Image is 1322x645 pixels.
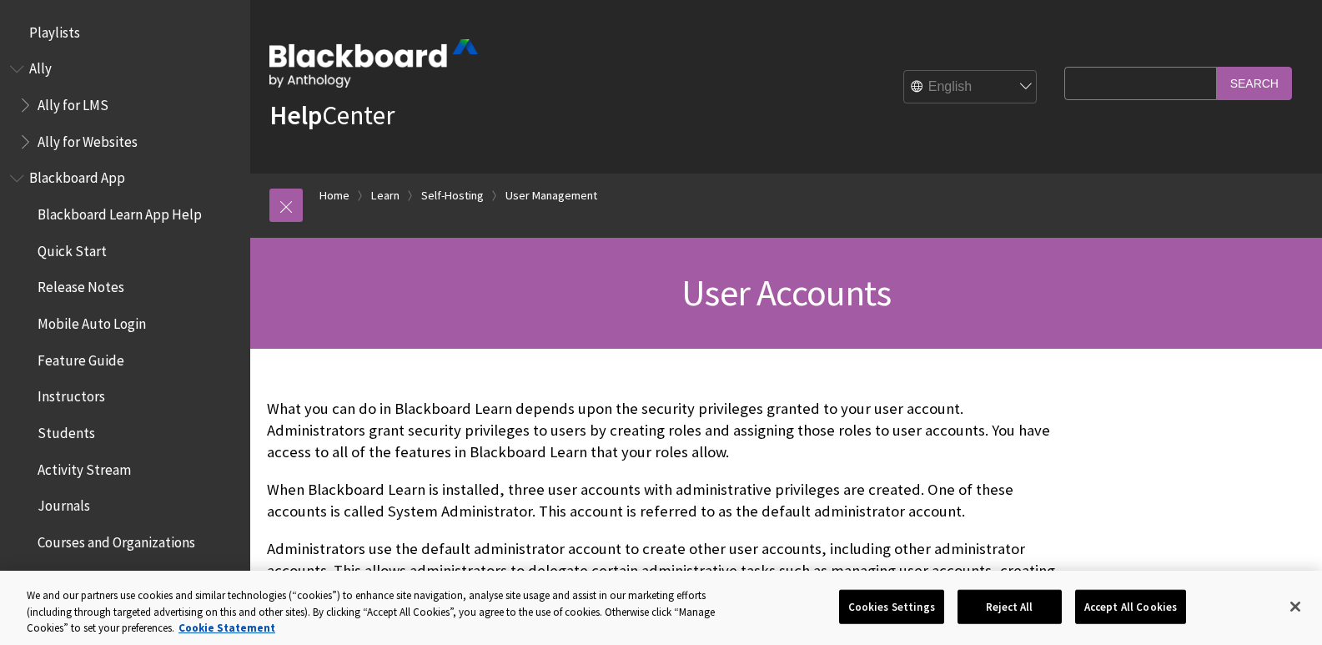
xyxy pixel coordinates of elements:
span: Students [38,419,95,441]
span: Instructors [38,383,105,406]
p: Administrators use the default administrator account to create other user accounts, including oth... [267,538,1058,604]
button: Close [1277,588,1314,625]
p: When Blackboard Learn is installed, three user accounts with administrative privileges are create... [267,479,1058,522]
span: Blackboard Learn App Help [38,200,202,223]
nav: Book outline for Playlists [10,18,240,47]
input: Search [1217,67,1292,99]
span: Playlists [29,18,80,41]
span: User Accounts [681,270,891,315]
span: Course Content [38,565,131,587]
select: Site Language Selector [904,71,1038,104]
a: User Management [505,185,597,206]
a: Learn [371,185,400,206]
span: Courses and Organizations [38,528,195,551]
div: We and our partners use cookies and similar technologies (“cookies”) to enhance site navigation, ... [27,587,727,637]
span: Mobile Auto Login [38,310,146,332]
button: Reject All [958,589,1062,624]
span: Release Notes [38,274,124,296]
span: Journals [38,492,90,515]
span: Blackboard App [29,164,125,187]
button: Cookies Settings [839,589,944,624]
a: Home [319,185,349,206]
span: Ally for LMS [38,91,108,113]
strong: Help [269,98,322,132]
img: Blackboard by Anthology [269,39,478,88]
a: HelpCenter [269,98,395,132]
button: Accept All Cookies [1075,589,1186,624]
nav: Book outline for Anthology Ally Help [10,55,240,156]
span: Quick Start [38,237,107,260]
p: What you can do in Blackboard Learn depends upon the security privileges granted to your user acc... [267,398,1058,464]
span: Activity Stream [38,456,131,478]
a: More information about your privacy, opens in a new tab [178,621,275,635]
span: Ally [29,55,52,78]
a: Self-Hosting [421,185,484,206]
span: Ally for Websites [38,128,138,150]
span: Feature Guide [38,346,124,369]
